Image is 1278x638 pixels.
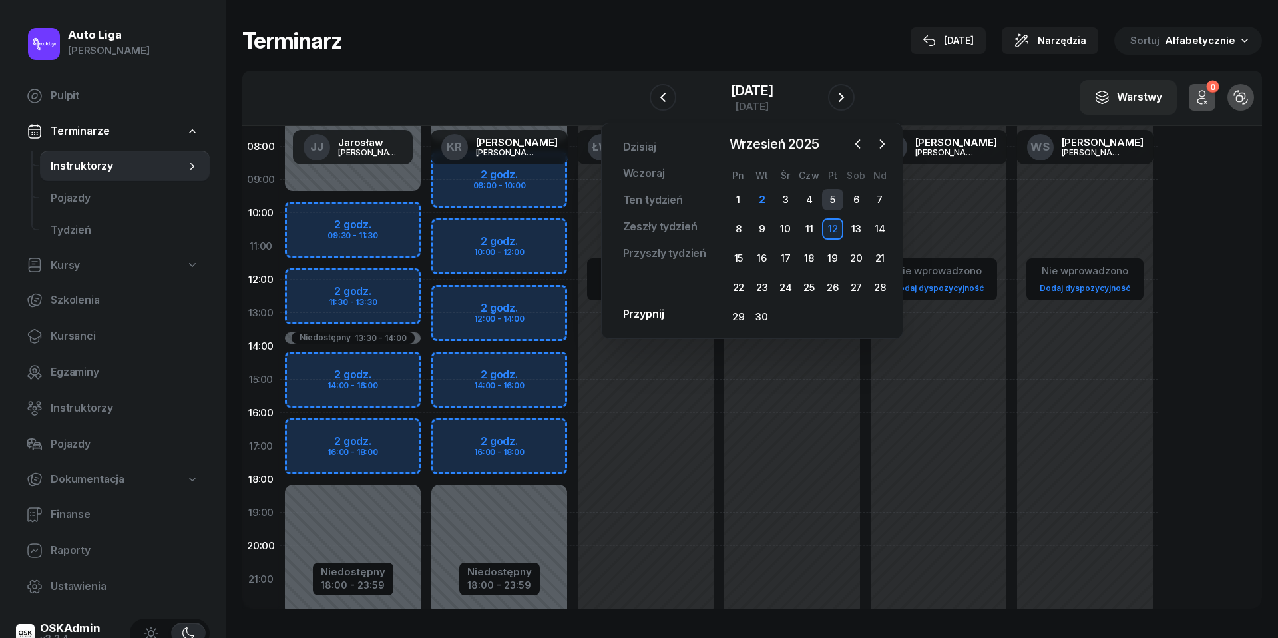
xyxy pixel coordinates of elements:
div: 25 [799,277,820,298]
span: Kursy [51,257,80,274]
div: 26 [822,277,843,298]
div: 12 [822,218,843,240]
div: 16:00 [242,396,280,430]
button: Niedostępny18:00 - 23:59 [467,564,532,593]
a: Egzaminy [16,356,210,388]
div: Niedostępny [321,567,385,577]
div: 15:00 [242,363,280,396]
div: 13:00 [242,296,280,330]
button: Sortuj Alfabetycznie [1114,27,1262,55]
a: Pojazdy [16,428,210,460]
div: 15 [728,248,749,269]
div: OSKAdmin [40,623,101,634]
div: 13 [845,218,867,240]
h1: Terminarz [242,29,342,53]
div: [PERSON_NAME] [915,137,997,147]
div: Nie wprowadzono [888,262,989,280]
span: Dokumentacja [51,471,124,488]
a: Przypnij [612,301,675,328]
a: Dokumentacja [16,464,210,495]
a: KR[PERSON_NAME][PERSON_NAME] [431,130,568,164]
div: 18:00 - 23:59 [321,577,385,591]
div: 16 [751,248,773,269]
span: Egzaminy [51,364,199,381]
div: Śr [773,170,797,181]
div: 21:00 [242,563,280,596]
div: 18:00 - 23:59 [467,577,532,591]
span: Szkolenia [51,292,199,309]
div: Nie wprowadzono [595,262,696,280]
div: 30 [751,306,773,328]
div: 8 [728,218,749,240]
a: JJJarosław[PERSON_NAME] [293,130,413,164]
div: Pt [821,170,844,181]
div: 22:00 [242,596,280,629]
div: 19:00 [242,496,280,529]
a: Szkolenia [16,284,210,316]
div: Nie wprowadzono [1034,262,1136,280]
div: Niedostępny [300,334,351,342]
div: 17:00 [242,430,280,463]
div: 5 [822,189,843,210]
div: 14 [869,218,891,240]
button: Niedostępny18:00 - 23:59 [321,564,385,593]
span: Raporty [51,542,199,559]
button: Warstwy [1080,80,1177,115]
div: Auto Liga [68,29,150,41]
div: 20:00 [242,529,280,563]
a: Ustawienia [16,571,210,603]
div: Nd [868,170,891,181]
button: Nie wprowadzonoDodaj dyspozycyjność [595,260,696,299]
a: Zeszły tydzień [612,214,708,240]
div: 18 [799,248,820,269]
div: [PERSON_NAME] [476,137,558,147]
div: 29 [728,306,749,328]
div: Jarosław [338,137,402,147]
div: Pn [727,170,750,181]
div: [DATE] [731,101,773,111]
a: Instruktorzy [40,151,210,182]
a: Dodaj dyspozycyjność [888,280,989,296]
span: Sortuj [1130,32,1162,49]
div: 9 [751,218,773,240]
span: Kursanci [51,328,199,345]
span: Pulpit [51,87,199,105]
a: Tydzień [40,214,210,246]
span: Terminarze [51,123,109,140]
a: Terminarze [16,116,210,147]
span: Alfabetycznie [1165,34,1235,47]
a: Instruktorzy [16,392,210,424]
a: WS[PERSON_NAME][PERSON_NAME] [1016,130,1154,164]
div: 2 [751,189,773,210]
div: Warstwy [1094,89,1162,106]
div: [PERSON_NAME] [338,148,402,157]
div: 12:00 [242,263,280,296]
button: Niedostępny13:30 - 14:00 [300,334,407,342]
a: Pojazdy [40,182,210,214]
div: 0 [1206,81,1219,93]
div: 4 [799,189,820,210]
div: 08:00 [242,130,280,163]
a: Wczoraj [612,160,676,187]
span: ŁW [592,141,610,153]
div: 20 [845,248,867,269]
div: 18:00 [242,463,280,496]
span: Pojazdy [51,436,199,453]
div: 10 [775,218,796,240]
a: Dodaj dyspozycyjność [1034,280,1136,296]
button: Nie wprowadzonoDodaj dyspozycyjność [888,260,989,299]
div: [PERSON_NAME] [68,42,150,59]
span: Pojazdy [51,190,199,207]
div: 11 [799,218,820,240]
span: Ustawienia [51,578,199,595]
div: [PERSON_NAME] [915,148,979,157]
a: Kursy [16,250,210,281]
div: [DATE] [923,33,974,49]
div: Sob [845,170,868,181]
div: 7 [869,189,891,210]
div: 19 [822,248,843,269]
div: 09:00 [242,163,280,196]
div: 28 [869,277,891,298]
div: 10:00 [242,196,280,230]
a: Kursanci [16,320,210,352]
